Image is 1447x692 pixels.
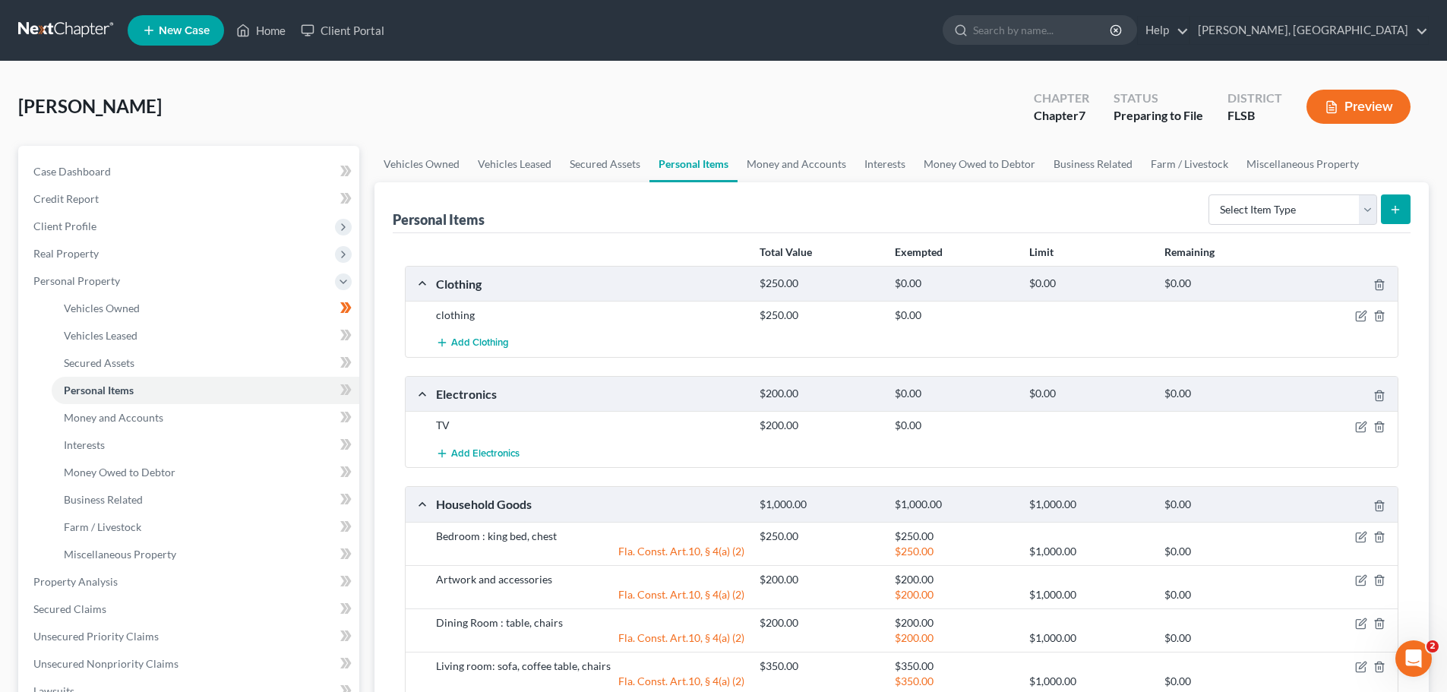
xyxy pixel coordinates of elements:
div: Clothing [428,276,752,292]
a: Personal Items [649,146,738,182]
a: Help [1138,17,1189,44]
div: $200.00 [752,387,886,401]
div: $200.00 [752,615,886,630]
a: Unsecured Priority Claims [21,623,359,650]
strong: Remaining [1164,245,1215,258]
div: $0.00 [1157,544,1291,559]
div: $350.00 [887,674,1022,689]
a: Client Portal [293,17,392,44]
span: Add Clothing [451,337,509,349]
div: $250.00 [887,529,1022,544]
a: Money and Accounts [738,146,855,182]
div: $0.00 [1157,387,1291,401]
span: Client Profile [33,220,96,232]
div: District [1227,90,1282,107]
div: $350.00 [752,659,886,674]
a: Property Analysis [21,568,359,596]
a: Interests [52,431,359,459]
div: $1,000.00 [1022,587,1156,602]
span: 7 [1079,108,1085,122]
a: Home [229,17,293,44]
strong: Limit [1029,245,1054,258]
span: Business Related [64,493,143,506]
input: Search by name... [973,16,1112,44]
a: Interests [855,146,915,182]
div: $350.00 [887,659,1022,674]
div: Living room: sofa, coffee table, chairs [428,659,752,674]
strong: Exempted [895,245,943,258]
div: Fla. Const. Art.10, § 4(a) (2) [428,630,752,646]
div: $200.00 [887,630,1022,646]
div: $0.00 [1157,630,1291,646]
div: $0.00 [1157,498,1291,512]
a: Money Owed to Debtor [52,459,359,486]
span: Real Property [33,247,99,260]
button: Add Electronics [436,439,520,467]
a: Vehicles Owned [374,146,469,182]
div: Status [1114,90,1203,107]
a: Farm / Livestock [1142,146,1237,182]
a: Secured Assets [52,349,359,377]
div: $250.00 [752,308,886,323]
span: Vehicles Owned [64,302,140,314]
div: $200.00 [887,587,1022,602]
a: Money Owed to Debtor [915,146,1044,182]
a: Business Related [52,486,359,513]
div: $1,000.00 [1022,544,1156,559]
div: $0.00 [887,308,1022,323]
div: Fla. Const. Art.10, § 4(a) (2) [428,587,752,602]
a: Business Related [1044,146,1142,182]
div: Dining Room : table, chairs [428,615,752,630]
a: Unsecured Nonpriority Claims [21,650,359,678]
div: $1,000.00 [1022,674,1156,689]
div: $250.00 [752,276,886,291]
strong: Total Value [760,245,812,258]
div: $200.00 [887,572,1022,587]
span: Farm / Livestock [64,520,141,533]
button: Add Clothing [436,329,509,357]
span: Property Analysis [33,575,118,588]
div: $1,000.00 [752,498,886,512]
span: Unsecured Nonpriority Claims [33,657,179,670]
div: Fla. Const. Art.10, § 4(a) (2) [428,674,752,689]
span: Unsecured Priority Claims [33,630,159,643]
a: Secured Claims [21,596,359,623]
a: Miscellaneous Property [52,541,359,568]
span: Add Electronics [451,447,520,460]
a: Credit Report [21,185,359,213]
span: Money Owed to Debtor [64,466,175,479]
span: Money and Accounts [64,411,163,424]
a: Case Dashboard [21,158,359,185]
div: $1,000.00 [1022,630,1156,646]
div: $0.00 [1022,276,1156,291]
div: Artwork and accessories [428,572,752,587]
a: Money and Accounts [52,404,359,431]
a: Vehicles Leased [52,322,359,349]
span: Secured Claims [33,602,106,615]
div: $200.00 [887,615,1022,630]
div: $0.00 [1157,674,1291,689]
span: Personal Property [33,274,120,287]
span: Secured Assets [64,356,134,369]
div: Bedroom : king bed, chest [428,529,752,544]
div: Electronics [428,386,752,402]
span: Vehicles Leased [64,329,137,342]
span: [PERSON_NAME] [18,95,162,117]
div: $0.00 [887,387,1022,401]
span: 2 [1426,640,1439,653]
div: FLSB [1227,107,1282,125]
div: TV [428,418,752,433]
a: Personal Items [52,377,359,404]
button: Preview [1306,90,1411,124]
div: Chapter [1034,90,1089,107]
div: $0.00 [887,418,1022,433]
div: $1,000.00 [887,498,1022,512]
div: Fla. Const. Art.10, § 4(a) (2) [428,544,752,559]
div: $200.00 [752,418,886,433]
a: Farm / Livestock [52,513,359,541]
div: clothing [428,308,752,323]
div: $0.00 [1157,587,1291,602]
div: $0.00 [887,276,1022,291]
span: Interests [64,438,105,451]
div: Chapter [1034,107,1089,125]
